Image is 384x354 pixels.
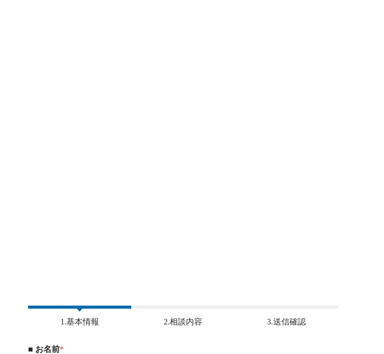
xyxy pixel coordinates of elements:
[28,344,338,354] label: ■ お名前
[259,317,314,326] span: 3.送信確認
[235,306,338,309] span: 3
[156,317,210,326] span: 2.相談内容
[53,317,107,326] span: 1.基本情報
[131,306,234,309] span: 2
[28,306,131,309] span: 1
